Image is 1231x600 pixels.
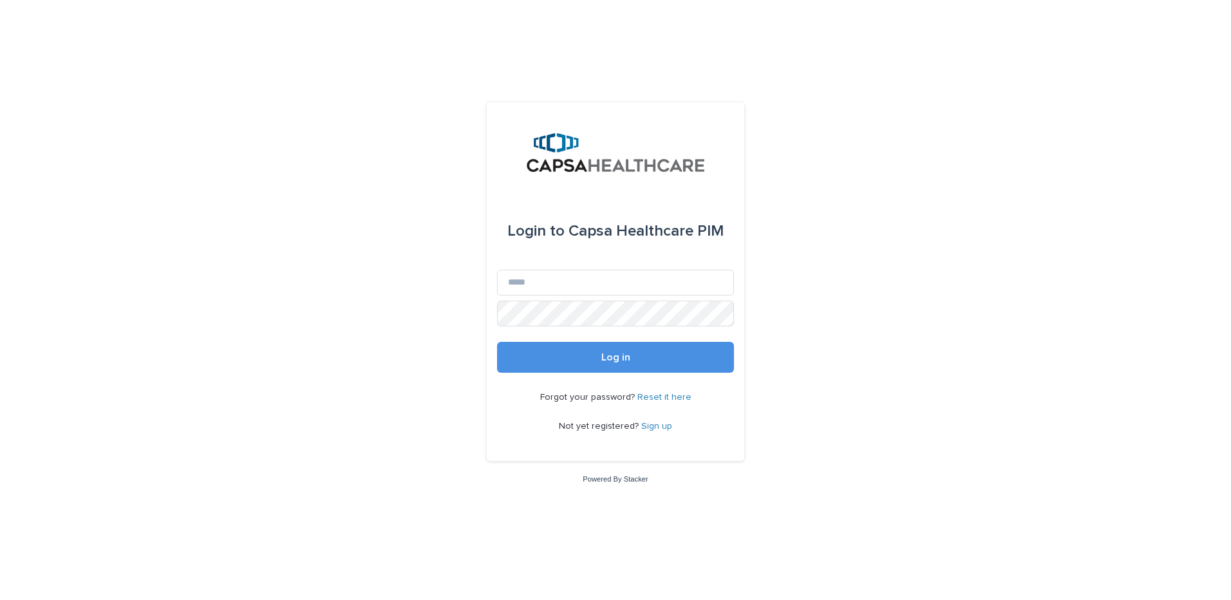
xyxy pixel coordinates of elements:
div: Capsa Healthcare PIM [507,213,724,249]
span: Login to [507,223,565,239]
a: Reset it here [637,393,691,402]
span: Forgot your password? [540,393,637,402]
a: Sign up [641,422,672,431]
span: Not yet registered? [559,422,641,431]
img: B5p4sRfuTuC72oLToeu7 [527,133,705,172]
span: Log in [601,352,630,362]
button: Log in [497,342,734,373]
a: Powered By Stacker [583,475,648,483]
